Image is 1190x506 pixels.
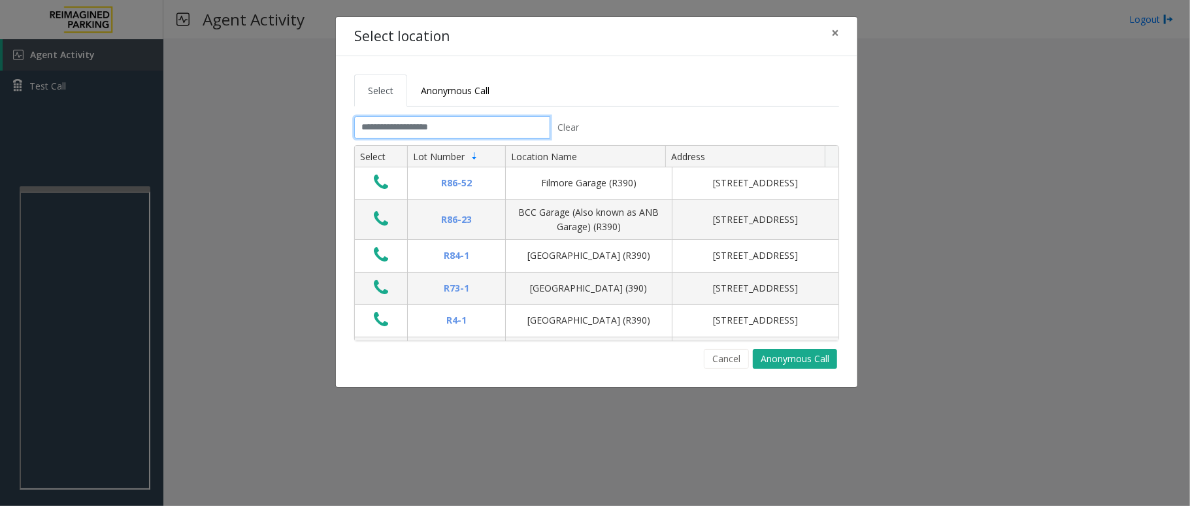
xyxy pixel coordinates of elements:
[671,150,705,163] span: Address
[416,248,497,263] div: R84-1
[680,248,831,263] div: [STREET_ADDRESS]
[355,146,407,168] th: Select
[680,281,831,295] div: [STREET_ADDRESS]
[822,17,848,49] button: Close
[469,151,480,161] span: Sortable
[413,150,465,163] span: Lot Number
[680,313,831,328] div: [STREET_ADDRESS]
[514,248,664,263] div: [GEOGRAPHIC_DATA] (R390)
[753,349,837,369] button: Anonymous Call
[416,212,497,227] div: R86-23
[704,349,749,369] button: Cancel
[421,84,489,97] span: Anonymous Call
[368,84,393,97] span: Select
[416,176,497,190] div: R86-52
[514,281,664,295] div: [GEOGRAPHIC_DATA] (390)
[354,26,450,47] h4: Select location
[416,313,497,328] div: R4-1
[680,176,831,190] div: [STREET_ADDRESS]
[514,176,664,190] div: Filmore Garage (R390)
[355,146,838,341] div: Data table
[514,205,664,235] div: BCC Garage (Also known as ANB Garage) (R390)
[680,212,831,227] div: [STREET_ADDRESS]
[354,75,839,107] ul: Tabs
[550,116,587,139] button: Clear
[416,281,497,295] div: R73-1
[514,313,664,328] div: [GEOGRAPHIC_DATA] (R390)
[831,24,839,42] span: ×
[511,150,577,163] span: Location Name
